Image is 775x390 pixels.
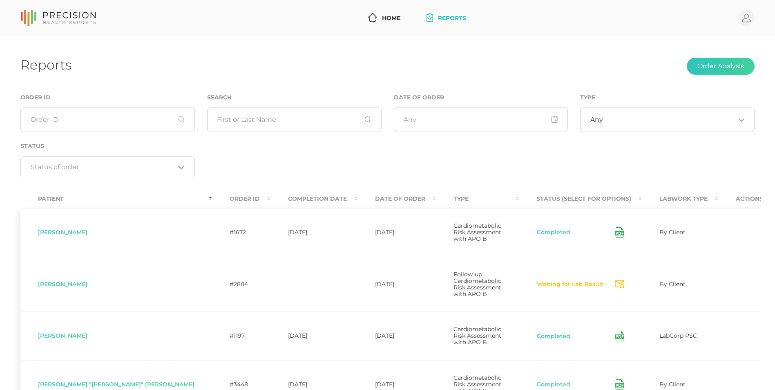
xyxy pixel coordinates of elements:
input: First or Last Name [207,108,382,132]
h1: Reports [20,57,71,73]
input: Order ID [20,108,195,132]
span: Any [590,116,603,124]
th: Date Of Order : activate to sort column ascending [357,190,436,208]
span: By Client [659,381,686,388]
label: Search [207,94,232,101]
label: Order ID [20,94,51,101]
th: Status (Select for Options) : activate to sort column ascending [519,190,642,208]
span: [PERSON_NAME] [38,280,87,288]
span: Cardiometabolic Risk Assessment with APO B [453,325,501,346]
span: [PERSON_NAME] "[PERSON_NAME]" [PERSON_NAME] [38,381,194,388]
td: #1197 [212,312,270,360]
button: Completed [536,332,571,341]
td: #1672 [212,208,270,257]
td: [DATE] [357,208,436,257]
span: By Client [659,229,686,236]
div: Search for option [20,156,195,178]
input: Search for option [603,116,735,124]
span: LabCorp PSC [659,332,697,339]
label: Date of Order [394,94,444,101]
span: Follow-up Cardiometabolic Risk Assessment with APO B [453,271,501,298]
th: Type : activate to sort column ascending [436,190,519,208]
label: Status [20,143,44,150]
span: By Client [659,280,686,288]
svg: Send Notification [615,280,624,289]
label: Type [580,94,595,101]
button: Completed [536,381,571,389]
td: [DATE] [357,312,436,360]
button: Waiting for Lab Result [536,280,604,289]
div: Search for option [580,108,755,132]
th: Order ID : activate to sort column ascending [212,190,270,208]
td: [DATE] [270,208,357,257]
span: [PERSON_NAME] [38,332,87,339]
a: Reports [423,11,469,26]
th: Labwork Type : activate to sort column ascending [642,190,718,208]
button: Completed [536,229,571,237]
td: [DATE] [357,257,436,312]
span: Cardiometabolic Risk Assessment with APO B [453,222,501,242]
a: Home [365,11,404,26]
th: Completion Date : activate to sort column ascending [270,190,357,208]
td: #2884 [212,257,270,312]
button: Order Analysis [687,58,755,75]
input: Any [394,108,568,132]
th: Patient : activate to sort column descending [20,190,212,208]
input: Search for option [31,163,175,171]
span: [PERSON_NAME] [38,229,87,236]
td: [DATE] [270,312,357,360]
